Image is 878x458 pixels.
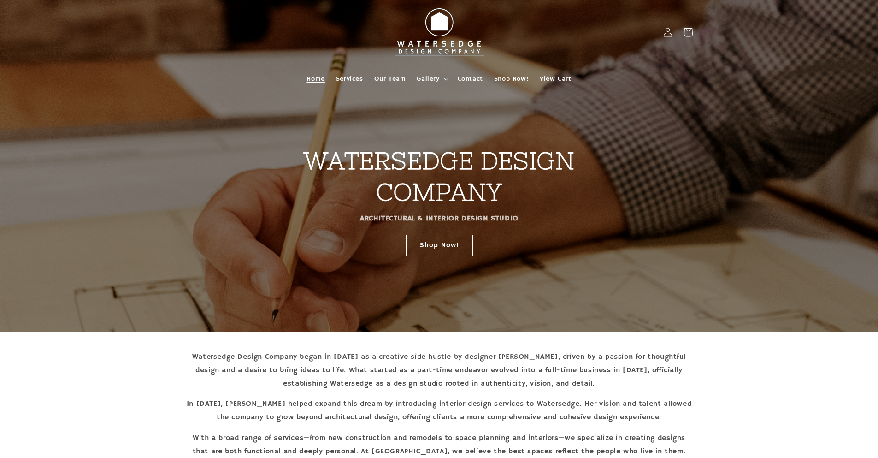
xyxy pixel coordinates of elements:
strong: WATERSEDGE DESIGN COMPANY [304,147,574,206]
a: Shop Now! [406,234,472,256]
span: Our Team [374,75,406,83]
span: Home [306,75,324,83]
p: In [DATE], [PERSON_NAME] helped expand this dream by introducing interior design services to Wate... [186,398,693,424]
a: Services [330,69,369,89]
span: Services [336,75,363,83]
span: Contact [458,75,483,83]
span: Gallery [417,75,439,83]
a: Home [301,69,330,89]
span: Shop Now! [494,75,529,83]
span: View Cart [540,75,571,83]
a: Our Team [369,69,412,89]
a: Shop Now! [489,69,534,89]
a: Contact [452,69,489,89]
p: Watersedge Design Company began in [DATE] as a creative side hustle by designer [PERSON_NAME], dr... [186,351,693,390]
a: View Cart [534,69,577,89]
img: Watersedge Design Co [389,4,490,61]
strong: ARCHITECTURAL & INTERIOR DESIGN STUDIO [360,214,519,223]
summary: Gallery [411,69,452,89]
